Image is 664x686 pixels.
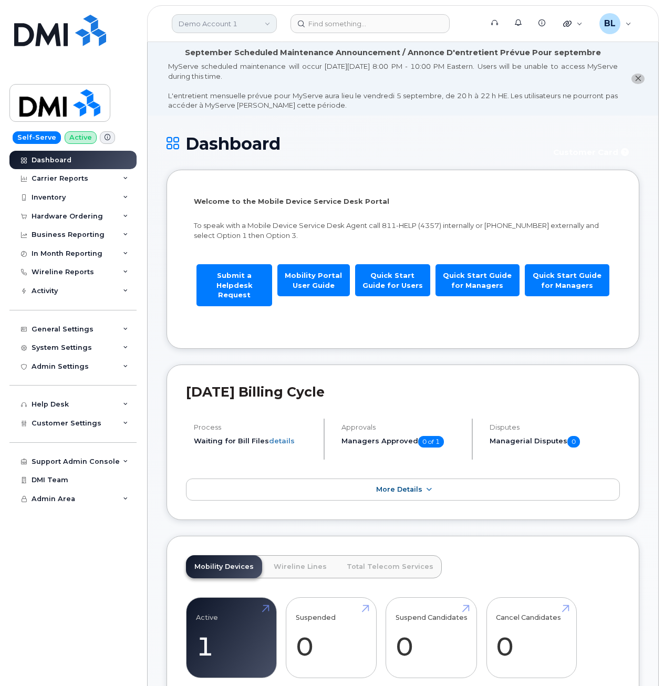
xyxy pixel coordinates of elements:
a: Suspend Candidates 0 [396,603,468,672]
button: Customer Card [545,143,639,161]
a: Cancel Candidates 0 [496,603,567,672]
div: September Scheduled Maintenance Announcement / Annonce D'entretient Prévue Pour septembre [185,47,601,58]
p: To speak with a Mobile Device Service Desk Agent call 811-HELP (4357) internally or [PHONE_NUMBER... [194,221,612,240]
h4: Process [194,423,315,431]
a: Mobility Portal User Guide [277,264,349,296]
p: Welcome to the Mobile Device Service Desk Portal [194,196,612,206]
div: MyServe scheduled maintenance will occur [DATE][DATE] 8:00 PM - 10:00 PM Eastern. Users will be u... [168,61,618,110]
button: close notification [631,74,645,85]
h4: Approvals [341,423,462,431]
a: Wireline Lines [265,555,335,578]
span: 0 [567,436,580,448]
li: Waiting for Bill Files [194,436,315,446]
a: Quick Start Guide for Users [355,264,430,296]
a: Mobility Devices [186,555,262,578]
h1: Dashboard [167,134,539,153]
h5: Managers Approved [341,436,462,448]
a: Quick Start Guide for Managers [435,264,520,296]
a: Quick Start Guide for Managers [525,264,609,296]
a: Suspended 0 [296,603,367,672]
a: Active 1 [196,603,267,672]
span: More Details [376,485,422,493]
a: Submit a Helpdesk Request [196,264,272,306]
h2: [DATE] Billing Cycle [186,384,620,400]
h5: Managerial Disputes [490,436,620,448]
h4: Disputes [490,423,620,431]
a: Total Telecom Services [338,555,442,578]
span: 0 of 1 [418,436,444,448]
a: details [269,436,295,445]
